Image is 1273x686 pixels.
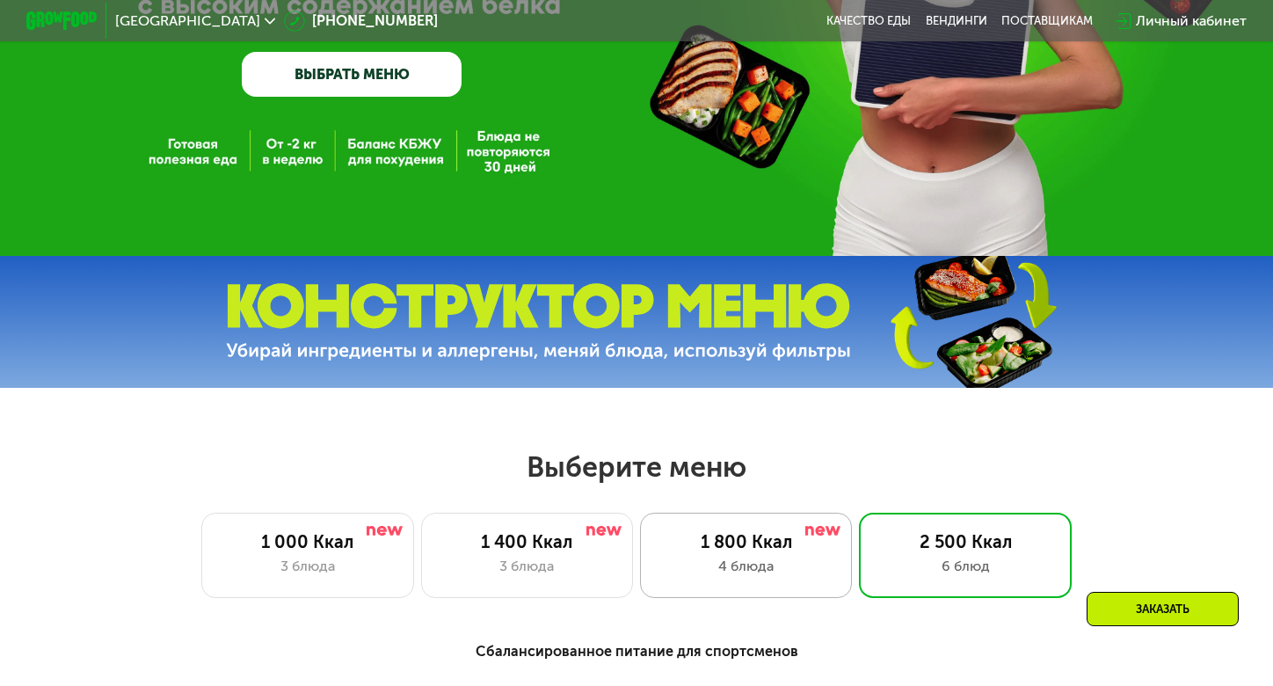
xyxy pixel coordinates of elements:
div: поставщикам [1001,14,1093,28]
div: 6 блюд [877,556,1052,577]
a: ВЫБРАТЬ МЕНЮ [242,52,462,96]
div: 2 500 Ккал [877,531,1052,552]
div: Заказать [1087,592,1239,626]
h2: Выберите меню [56,449,1216,485]
div: 4 блюда [658,556,833,577]
div: 1 800 Ккал [658,531,833,552]
a: [PHONE_NUMBER] [284,11,438,32]
a: Вендинги [926,14,987,28]
div: Личный кабинет [1136,11,1247,32]
div: 3 блюда [440,556,615,577]
a: Качество еды [826,14,911,28]
div: 1 400 Ккал [440,531,615,552]
span: [GEOGRAPHIC_DATA] [115,14,260,28]
div: 1 000 Ккал [220,531,395,552]
div: 3 блюда [220,556,395,577]
div: Сбалансированное питание для спортсменов [113,640,1160,662]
